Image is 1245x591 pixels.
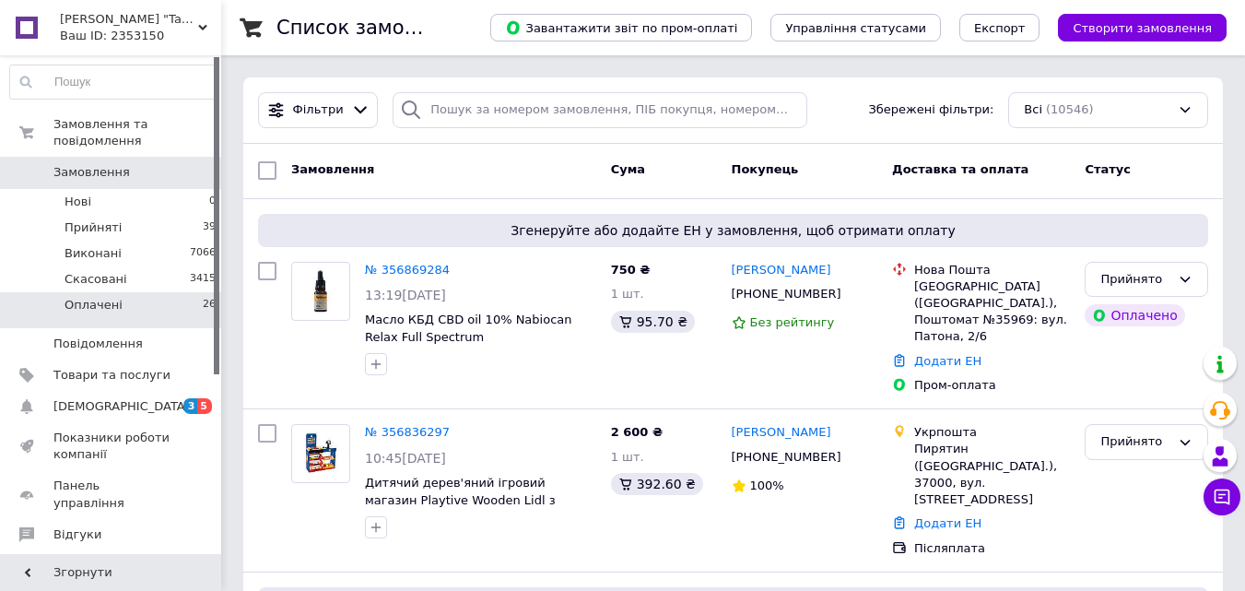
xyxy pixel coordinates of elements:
[393,92,806,128] input: Пошук за номером замовлення, ПІБ покупця, номером телефону, Email, номером накладної
[914,377,1070,394] div: Пром-оплата
[959,14,1040,41] button: Експорт
[505,19,737,36] span: Завантажити звіт по пром-оплаті
[732,450,841,464] span: [PHONE_NUMBER]
[365,476,556,524] a: Дитячий дерев'яний ігровий магазин Playtive Wooden Lidl з аксесуарами
[1039,20,1227,34] a: Створити замовлення
[1100,432,1170,452] div: Прийнято
[190,271,216,288] span: 3415
[914,424,1070,441] div: Укрпошта
[291,162,374,176] span: Замовлення
[300,263,343,320] img: Фото товару
[1204,479,1240,515] button: Чат з покупцем
[53,398,190,415] span: [DEMOGRAPHIC_DATA]
[732,424,831,442] a: [PERSON_NAME]
[60,28,221,44] div: Ваш ID: 2353150
[914,540,1070,557] div: Післяплата
[365,451,446,466] span: 10:45[DATE]
[60,11,198,28] span: Інтернет Магазин "Tano"
[732,162,799,176] span: Покупець
[611,162,645,176] span: Cума
[611,450,644,464] span: 1 шт.
[770,14,941,41] button: Управління статусами
[1100,270,1170,290] div: Прийнято
[65,194,91,210] span: Нові
[10,65,217,99] input: Пошук
[65,271,127,288] span: Скасовані
[190,245,216,262] span: 7066
[1085,162,1131,176] span: Статус
[611,473,703,495] div: 392.60 ₴
[914,441,1070,508] div: Пирятин ([GEOGRAPHIC_DATA].), 37000, вул. [STREET_ADDRESS]
[203,219,216,236] span: 39
[53,526,101,543] span: Відгуки
[293,101,344,119] span: Фільтри
[53,478,170,511] span: Панель управління
[732,287,841,301] span: [PHONE_NUMBER]
[914,262,1070,278] div: Нова Пошта
[1046,102,1094,116] span: (10546)
[750,479,784,492] span: 100%
[276,17,464,39] h1: Список замовлень
[365,313,572,344] a: Масло КБД CBD oil 10% Nabiocan Relax Full Spectrum
[611,287,644,301] span: 1 шт.
[53,164,130,181] span: Замовлення
[65,245,122,262] span: Виконані
[291,424,350,483] a: Фото товару
[53,116,221,149] span: Замовлення та повідомлення
[365,288,446,302] span: 13:19[DATE]
[732,262,831,279] a: [PERSON_NAME]
[265,221,1201,240] span: Згенеруйте або додайте ЕН у замовлення, щоб отримати оплату
[914,516,981,530] a: Додати ЕН
[53,367,170,384] span: Товари та послуги
[1085,304,1184,326] div: Оплачено
[611,311,695,333] div: 95.70 ₴
[490,14,752,41] button: Завантажити звіт по пром-оплаті
[785,21,926,35] span: Управління статусами
[1024,101,1042,119] span: Всі
[53,430,170,463] span: Показники роботи компанії
[365,425,450,439] a: № 356836297
[292,431,349,476] img: Фото товару
[611,263,651,277] span: 750 ₴
[365,263,450,277] a: № 356869284
[914,278,1070,346] div: [GEOGRAPHIC_DATA] ([GEOGRAPHIC_DATA].), Поштомат №35969: вул. Патона, 2/6
[65,219,122,236] span: Прийняті
[914,354,981,368] a: Додати ЕН
[209,194,216,210] span: 0
[197,398,212,414] span: 5
[183,398,198,414] span: 3
[203,297,216,313] span: 26
[65,297,123,313] span: Оплачені
[974,21,1026,35] span: Експорт
[750,315,835,329] span: Без рейтингу
[1058,14,1227,41] button: Створити замовлення
[611,425,663,439] span: 2 600 ₴
[291,262,350,321] a: Фото товару
[892,162,1028,176] span: Доставка та оплата
[868,101,993,119] span: Збережені фільтри:
[53,336,143,352] span: Повідомлення
[1073,21,1212,35] span: Створити замовлення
